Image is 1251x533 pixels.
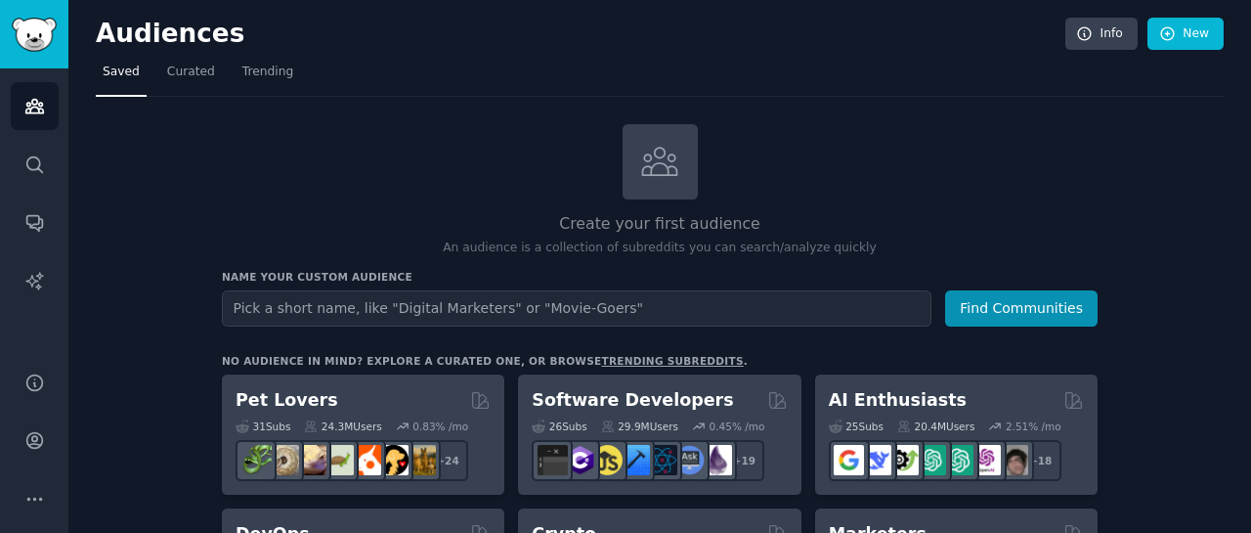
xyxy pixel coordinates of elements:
img: AskComputerScience [674,445,705,475]
h2: Audiences [96,19,1065,50]
button: Find Communities [945,290,1098,327]
a: Saved [96,57,147,97]
div: + 19 [723,440,764,481]
div: + 18 [1020,440,1061,481]
img: herpetology [241,445,272,475]
img: turtle [324,445,354,475]
a: Info [1065,18,1138,51]
img: AItoolsCatalog [888,445,919,475]
img: dogbreed [406,445,436,475]
img: ArtificalIntelligence [998,445,1028,475]
h2: AI Enthusiasts [829,388,967,413]
img: learnjavascript [592,445,623,475]
input: Pick a short name, like "Digital Marketers" or "Movie-Goers" [222,290,931,327]
h3: Name your custom audience [222,270,1098,284]
img: GummySearch logo [12,18,57,52]
img: csharp [565,445,595,475]
img: DeepSeek [861,445,891,475]
img: leopardgeckos [296,445,326,475]
div: 0.83 % /mo [412,420,468,433]
a: New [1147,18,1224,51]
a: Trending [236,57,300,97]
img: chatgpt_promptDesign [916,445,946,475]
img: GoogleGeminiAI [834,445,864,475]
div: 29.9M Users [601,420,678,433]
img: PetAdvice [378,445,409,475]
h2: Pet Lovers [236,388,338,413]
span: Curated [167,64,215,81]
div: 2.51 % /mo [1006,420,1061,433]
p: An audience is a collection of subreddits you can search/analyze quickly [222,240,1098,257]
img: chatgpt_prompts_ [943,445,973,475]
div: No audience in mind? Explore a curated one, or browse . [222,354,748,368]
img: iOSProgramming [620,445,650,475]
img: cockatiel [351,445,381,475]
div: 26 Sub s [532,420,586,433]
div: + 24 [427,440,468,481]
img: software [538,445,568,475]
div: 20.4M Users [897,420,974,433]
span: Saved [103,64,140,81]
img: ballpython [269,445,299,475]
div: 24.3M Users [304,420,381,433]
img: reactnative [647,445,677,475]
div: 31 Sub s [236,420,290,433]
h2: Create your first audience [222,212,1098,237]
span: Trending [242,64,293,81]
img: OpenAIDev [971,445,1001,475]
img: elixir [702,445,732,475]
h2: Software Developers [532,388,733,413]
div: 25 Sub s [829,420,884,433]
a: trending subreddits [601,355,743,367]
a: Curated [160,57,222,97]
div: 0.45 % /mo [710,420,765,433]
